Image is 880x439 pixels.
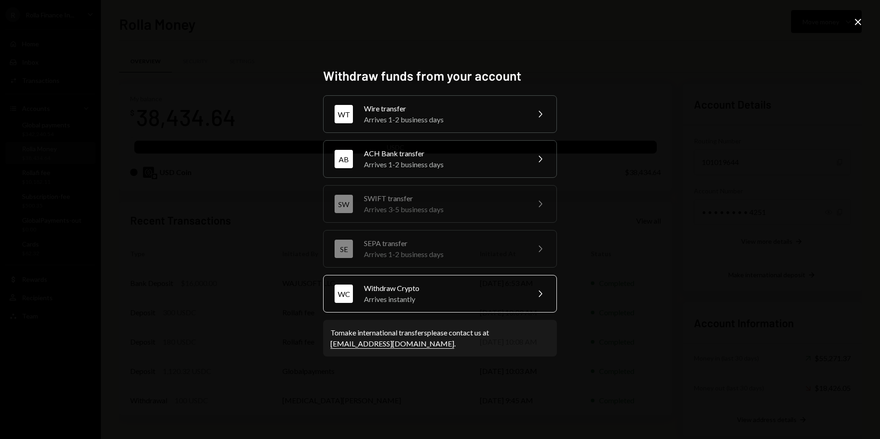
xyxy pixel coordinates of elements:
div: WT [335,105,353,123]
button: ABACH Bank transferArrives 1-2 business days [323,140,557,178]
div: Arrives 3-5 business days [364,204,523,215]
div: Arrives 1-2 business days [364,159,523,170]
h2: Withdraw funds from your account [323,67,557,85]
a: [EMAIL_ADDRESS][DOMAIN_NAME] [330,339,454,349]
div: Arrives 1-2 business days [364,249,523,260]
div: Arrives instantly [364,294,523,305]
button: WTWire transferArrives 1-2 business days [323,95,557,133]
div: AB [335,150,353,168]
div: WC [335,285,353,303]
div: Withdraw Crypto [364,283,523,294]
div: To make international transfers please contact us at . [330,327,550,349]
div: SEPA transfer [364,238,523,249]
div: Wire transfer [364,103,523,114]
button: SESEPA transferArrives 1-2 business days [323,230,557,268]
button: WCWithdraw CryptoArrives instantly [323,275,557,313]
div: SWIFT transfer [364,193,523,204]
div: ACH Bank transfer [364,148,523,159]
div: SE [335,240,353,258]
div: SW [335,195,353,213]
button: SWSWIFT transferArrives 3-5 business days [323,185,557,223]
div: Arrives 1-2 business days [364,114,523,125]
